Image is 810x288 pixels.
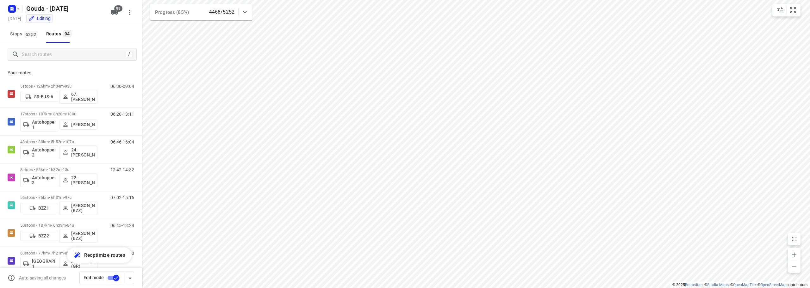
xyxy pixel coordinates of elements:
[71,259,95,269] p: [PERSON_NAME] (GR)
[59,145,97,159] button: 24. [PERSON_NAME]
[63,30,72,37] span: 94
[20,84,97,89] p: 5 stops • 126km • 2h34m
[24,31,38,37] span: 5252
[32,119,55,130] p: Autohopper 1
[150,4,252,20] div: Progress (85%)4468/5252
[38,233,49,238] p: BZZ2
[71,92,95,102] p: 67. [PERSON_NAME]
[110,84,134,89] p: 06:30-09:04
[71,203,95,213] p: [PERSON_NAME] (BZZ)
[110,223,134,228] p: 06:45-13:24
[59,257,97,271] button: [PERSON_NAME] (GR)
[110,167,134,172] p: 12:42-14:32
[760,283,787,287] a: OpenStreetMap
[34,94,53,99] p: 80-BJS-6
[10,30,40,38] span: Stops
[787,4,799,16] button: Fit zoom
[20,92,58,102] button: 80-BJS-6
[63,167,69,172] span: 13u
[20,112,97,116] p: 17 stops • 107km • 3h28m
[685,283,703,287] a: Routetitan
[19,275,66,280] p: Auto-saving all changes
[59,90,97,104] button: 67. [PERSON_NAME]
[28,15,51,21] div: You are currently in edit mode.
[64,84,65,89] span: •
[59,229,97,243] button: [PERSON_NAME] (BZZ)
[20,231,58,241] button: BZZ2
[65,84,72,89] span: 93u
[84,275,104,280] span: Edit mode
[67,223,74,228] span: 84u
[59,173,97,187] button: 22.[PERSON_NAME]
[20,251,97,255] p: 63 stops • 77km • 7h21m
[155,9,189,15] span: Progress (85%)
[114,5,122,12] span: 99
[20,223,97,228] p: 50 stops • 107km • 6h33m
[110,112,134,117] p: 06:20-13:11
[672,283,807,287] li: © 2025 , © , © © contributors
[65,139,74,144] span: 107u
[59,119,97,130] button: [PERSON_NAME]
[22,50,126,59] input: Search routes
[71,122,95,127] p: [PERSON_NAME]
[20,203,58,213] button: BZZ1
[59,201,97,215] button: [PERSON_NAME] (BZZ)
[71,175,95,185] p: 22.[PERSON_NAME]
[66,223,67,228] span: •
[61,167,63,172] span: •
[32,175,55,185] p: Autohopper 3
[126,274,134,282] div: Driver app settings
[32,259,55,269] p: [GEOGRAPHIC_DATA] 1
[67,248,132,263] button: Reoptimize routes
[38,205,49,211] p: BZZ1
[772,4,801,16] div: small contained button group
[20,139,97,144] p: 48 stops • 80km • 5h52m
[110,139,134,144] p: 06:46-16:04
[126,51,133,58] div: /
[24,3,106,14] h5: Gouda - [DATE]
[65,195,72,200] span: 97u
[20,167,97,172] p: 8 stops • 55km • 1h32m
[6,15,24,22] h5: [DATE]
[209,8,234,16] p: 4468/5252
[110,195,134,200] p: 07:02-15:16
[774,4,786,16] button: Map settings
[66,112,67,116] span: •
[20,173,58,187] button: Autohopper 3
[123,6,136,19] button: More
[20,195,97,200] p: 56 stops • 75km • 6h31m
[32,147,55,157] p: Autohopper 2
[46,30,73,38] div: Routes
[71,147,95,157] p: 24. [PERSON_NAME]
[65,251,72,255] span: 89u
[64,139,65,144] span: •
[108,6,121,19] button: 99
[733,283,757,287] a: OpenMapTiles
[20,257,58,271] button: [GEOGRAPHIC_DATA] 1
[84,251,125,259] span: Reoptimize routes
[707,283,729,287] a: Stadia Maps
[71,231,95,241] p: [PERSON_NAME] (BZZ)
[20,118,58,132] button: Autohopper 1
[64,195,65,200] span: •
[67,112,76,116] span: 130u
[64,251,65,255] span: •
[20,145,58,159] button: Autohopper 2
[8,70,134,76] p: Your routes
